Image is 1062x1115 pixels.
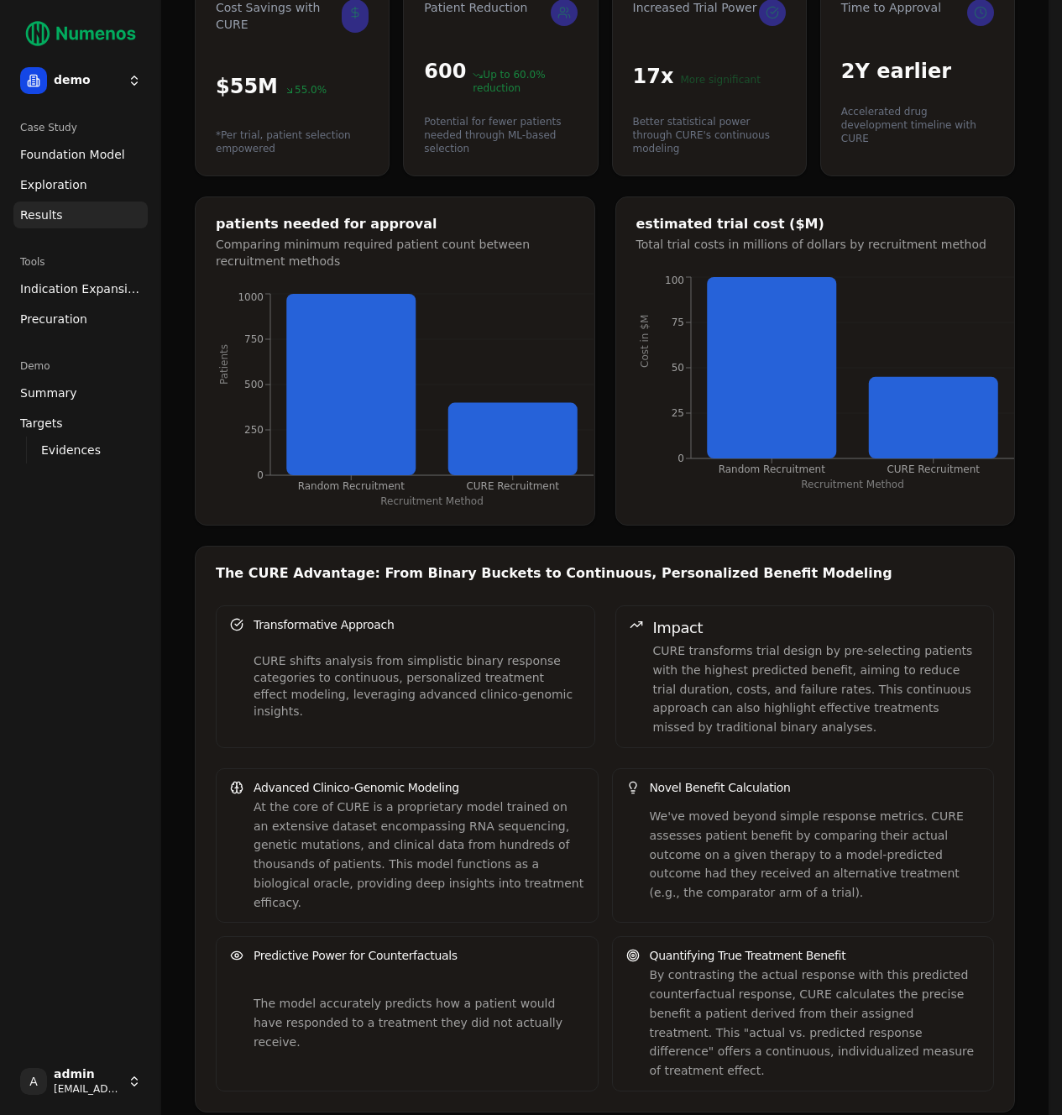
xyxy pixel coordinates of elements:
div: Quantifying True Treatment Benefit [650,947,981,964]
a: Precuration [13,306,148,332]
p: 55.0 % [285,83,327,97]
tspan: 50 [671,362,683,374]
a: Summary [13,380,148,406]
div: CURE shifts analysis from simplistic binary response categories to continuous, personalized treat... [254,652,581,720]
div: patients needed for approval [216,217,574,231]
tspan: Patients [218,344,230,385]
div: estimated trial cost ($M) [636,217,995,231]
p: By contrasting the actual response with this predicted counterfactual response, CURE calculates t... [650,966,981,1081]
span: Evidences [41,442,101,458]
div: Total trial costs in millions of dollars by recruitment method [636,236,995,253]
span: A [20,1068,47,1095]
span: Indication Expansion [20,280,141,297]
span: admin [54,1067,121,1082]
tspan: 0 [257,469,264,481]
span: Precuration [20,311,87,327]
a: Foundation Model [13,141,148,168]
p: Accelerated drug development timeline with CURE [841,105,994,145]
tspan: 0 [677,453,684,464]
tspan: 75 [671,317,683,328]
div: Impact [653,616,981,640]
div: Advanced Clinico-Genomic Modeling [254,779,584,796]
tspan: 750 [244,333,264,345]
tspan: 25 [671,407,683,419]
p: 600 [424,58,466,85]
p: At the core of CURE is a proprietary model trained on an extensive dataset encompassing RNA seque... [254,798,584,913]
p: CURE transforms trial design by pre-selecting patients with the highest predicted benefit, aiming... [653,641,981,737]
p: 2Y earlier [841,58,951,85]
p: We've moved beyond simple response metrics. CURE assesses patient benefit by comparing their actu... [650,807,981,903]
span: Exploration [20,176,87,193]
tspan: 1000 [238,291,264,303]
div: Transformative Approach [254,616,581,633]
div: Novel Benefit Calculation [650,779,981,796]
div: Comparing minimum required patient count between recruitment methods [216,236,574,270]
a: Results [13,202,148,228]
tspan: 100 [665,275,684,286]
tspan: 500 [244,379,264,390]
span: Targets [20,415,63,432]
div: Case Study [13,114,148,141]
p: Potential for fewer patients needed through ML-based selection [424,115,577,155]
button: demo [13,60,148,101]
p: $ 55 M [216,73,278,100]
tspan: Random Recruitment [718,463,825,475]
p: More significant [680,73,761,86]
tspan: Cost in $M [639,315,651,368]
tspan: Random Recruitment [298,480,405,492]
a: Indication Expansion [13,275,148,302]
a: Evidences [34,438,128,462]
button: Aadmin[EMAIL_ADDRESS] [13,1061,148,1102]
span: Summary [20,385,77,401]
tspan: 250 [244,424,264,436]
tspan: CURE Recruitment [466,480,559,492]
p: The model accurately predicts how a patient would have responded to a treatment they did not actu... [254,994,584,1051]
div: Tools [13,249,148,275]
a: Exploration [13,171,148,198]
tspan: CURE Recruitment [887,463,980,475]
p: 17 x [633,63,674,90]
span: Foundation Model [20,146,125,163]
span: Results [20,207,63,223]
p: *Per trial, patient selection empowered [216,128,369,155]
span: demo [54,73,121,88]
a: Targets [13,410,148,437]
tspan: Recruitment Method [380,495,484,507]
p: Better statistical power through CURE's continuous modeling [633,115,786,155]
div: The CURE Advantage: From Binary Buckets to Continuous, Personalized Benefit Modeling [216,567,994,580]
div: Demo [13,353,148,380]
p: Up to 60.0 % reduction [473,68,577,95]
img: Numenos [13,13,148,54]
div: Predictive Power for Counterfactuals [254,947,584,964]
tspan: Recruitment Method [801,479,904,490]
span: [EMAIL_ADDRESS] [54,1082,121,1096]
